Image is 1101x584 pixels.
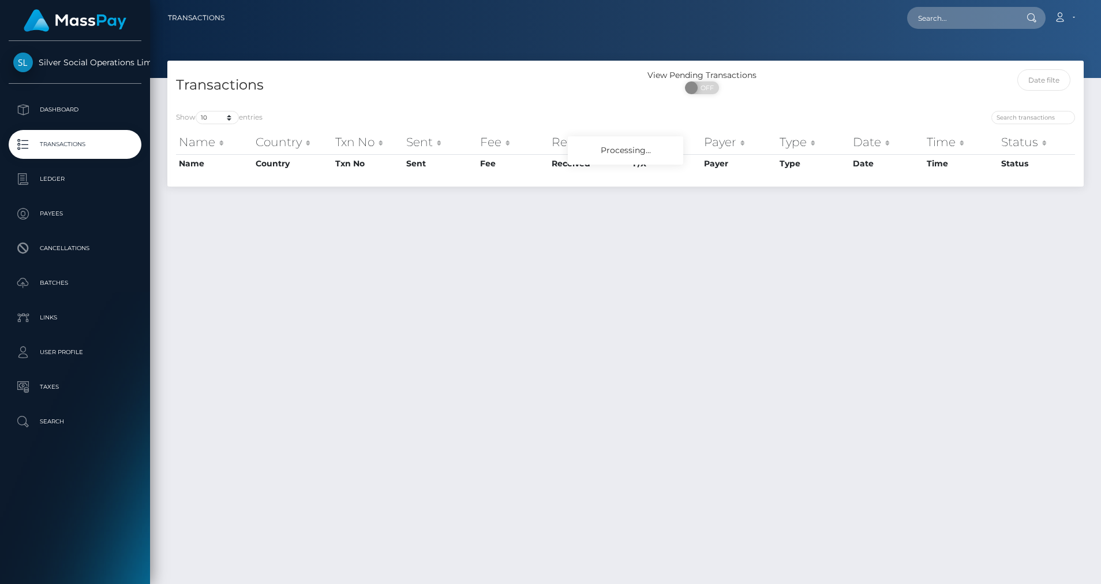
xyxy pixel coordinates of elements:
th: Sent [403,131,477,154]
th: Status [998,154,1075,173]
p: User Profile [13,344,137,361]
a: Links [9,303,141,332]
p: Ledger [13,170,137,188]
p: Taxes [13,378,137,396]
th: Received [549,154,630,173]
img: MassPay Logo [24,9,126,32]
a: Cancellations [9,234,141,263]
a: Payees [9,199,141,228]
th: Fee [477,154,549,173]
th: Status [998,131,1075,154]
th: Time [924,131,998,154]
h4: Transactions [176,75,617,95]
span: Silver Social Operations Limited [9,57,141,68]
th: Time [924,154,998,173]
p: Batches [13,274,137,292]
input: Date filter [1017,69,1070,91]
input: Search transactions [991,111,1075,124]
a: Dashboard [9,95,141,124]
th: Received [549,131,630,154]
span: OFF [691,81,720,94]
th: Name [176,154,253,173]
p: Dashboard [13,101,137,118]
th: Payer [701,131,776,154]
img: Silver Social Operations Limited [13,53,33,72]
div: View Pending Transactions [626,69,778,81]
a: Ledger [9,165,141,194]
th: Country [253,131,332,154]
a: Taxes [9,373,141,401]
p: Payees [13,205,137,222]
th: Type [777,154,851,173]
th: Sent [403,154,477,173]
p: Links [13,309,137,326]
a: Search [9,407,141,436]
p: Cancellations [13,240,137,257]
a: Transactions [168,6,224,30]
th: Txn No [332,131,404,154]
th: Date [850,131,924,154]
th: Type [777,131,851,154]
a: Batches [9,269,141,297]
th: Fee [477,131,549,154]
label: Show entries [176,111,263,124]
th: Payer [701,154,776,173]
a: Transactions [9,130,141,159]
th: F/X [630,131,701,154]
p: Search [13,413,137,430]
a: User Profile [9,338,141,367]
th: Name [176,131,253,154]
th: Date [850,154,924,173]
input: Search... [907,7,1016,29]
p: Transactions [13,136,137,153]
th: Txn No [332,154,404,173]
div: Processing... [568,136,683,165]
th: Country [253,154,332,173]
select: Showentries [196,111,239,124]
